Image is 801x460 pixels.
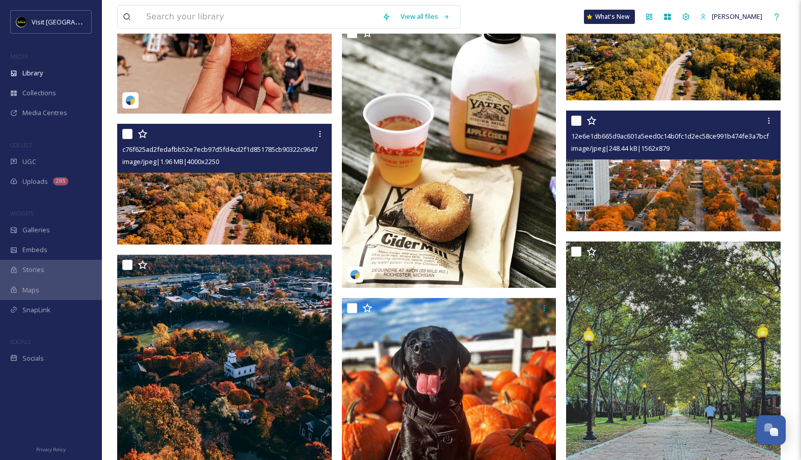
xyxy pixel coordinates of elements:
[22,68,43,78] span: Library
[584,10,635,24] a: What's New
[122,144,360,154] span: c76f625ad2fedafbb52e7ecb97d5fd4cd2f1d851785cb90322c9647b76c0c9ec.jpg
[571,144,670,153] span: image/jpeg | 248.44 kB | 1562 x 879
[125,95,136,105] img: snapsea-logo.png
[22,305,50,315] span: SnapLink
[22,285,39,295] span: Maps
[53,177,68,185] div: 285
[712,12,762,21] span: [PERSON_NAME]
[566,111,781,231] img: 12e6e1db665d9ac601a5eed0c14b0fc1d2ec58ce991b474fe3a7bcf9751fe147.jpg
[10,141,32,149] span: COLLECT
[10,209,34,217] span: WIDGETS
[395,7,455,26] a: View all files
[22,225,50,235] span: Galleries
[16,17,26,27] img: VISIT%20DETROIT%20LOGO%20-%20BLACK%20BACKGROUND.png
[695,7,767,26] a: [PERSON_NAME]
[756,415,786,445] button: Open Chat
[141,6,377,28] input: Search your library
[350,269,360,280] img: snapsea-logo.png
[22,157,36,167] span: UGC
[22,177,48,186] span: Uploads
[342,23,556,288] img: leannacantcook_09052024_1628849.jpg
[36,443,66,455] a: Privacy Policy
[36,446,66,453] span: Privacy Policy
[117,124,332,245] img: c76f625ad2fedafbb52e7ecb97d5fd4cd2f1d851785cb90322c9647b76c0c9ec.jpg
[32,17,111,26] span: Visit [GEOGRAPHIC_DATA]
[22,245,47,255] span: Embeds
[22,354,44,363] span: Socials
[122,157,219,166] span: image/jpeg | 1.96 MB | 4000 x 2250
[10,338,31,345] span: SOCIALS
[22,108,67,118] span: Media Centres
[10,52,28,60] span: MEDIA
[22,265,44,275] span: Stories
[22,88,56,98] span: Collections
